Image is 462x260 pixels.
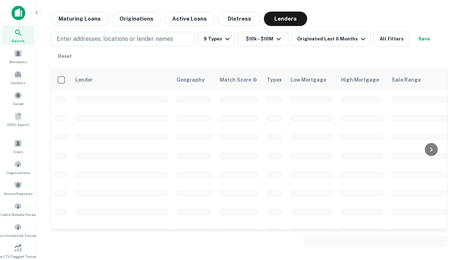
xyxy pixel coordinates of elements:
div: Lender [75,75,93,84]
div: High Mortgage [341,75,379,84]
button: Lenders [264,12,307,26]
button: Enter addresses, locations or lender names [51,32,195,46]
th: High Mortgage [337,70,387,90]
span: Borrowers [9,59,27,65]
div: Originated Last 6 Months [297,35,367,43]
button: Originations [112,12,161,26]
p: Enter addresses, locations or lender names [57,35,173,43]
button: Reset [53,49,77,64]
a: SREO Search [2,109,34,129]
a: Organizations [2,157,34,177]
th: Lender [71,70,172,90]
div: Low Mortgage [291,75,326,84]
th: Capitalize uses an advanced AI algorithm to match your search with the best lender. The match sco... [215,70,262,90]
a: Borrowers [2,47,34,66]
th: Types [262,70,286,90]
span: Contacts [11,80,25,86]
span: Users [13,149,23,155]
th: Geography [172,70,215,90]
div: Geography [176,75,205,84]
button: 9 Types [198,32,235,46]
a: Access Requests [2,178,34,198]
button: Save your search to get updates of matches that match your search criteria. [413,32,436,46]
button: All Filters [374,32,410,46]
span: Access Requests [4,191,32,196]
a: Search [2,26,34,45]
button: $10k - $10M [238,32,288,46]
a: Review Unmatched Transactions [2,220,34,240]
button: Originated Last 6 Months [291,32,371,46]
th: Sale Range [387,70,452,90]
div: Capitalize uses an advanced AI algorithm to match your search with the best lender. The match sco... [220,76,257,84]
span: SREO Search [7,122,29,127]
button: Maturing Loans [51,12,109,26]
a: Users [2,136,34,156]
span: Organizations [6,170,30,175]
img: capitalize-icon.png [12,6,25,20]
button: Distress [218,12,261,26]
button: Active Loans [164,12,215,26]
div: Types [267,75,282,84]
h6: Match Score [220,76,256,84]
th: Low Mortgage [286,70,337,90]
span: Search [12,38,25,44]
span: Saved [13,101,23,107]
a: Saved [2,88,34,108]
a: Contacts [2,68,34,87]
div: Sale Range [392,75,421,84]
a: Create Notable Person [2,199,34,219]
iframe: Chat Widget [426,179,462,214]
